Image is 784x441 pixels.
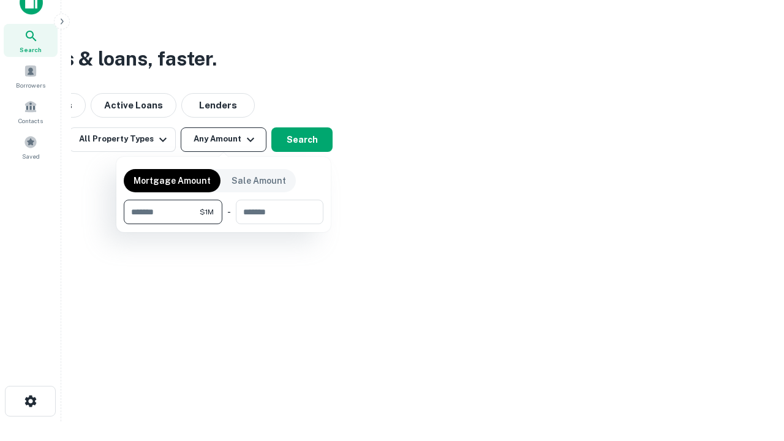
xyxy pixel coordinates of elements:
[134,174,211,187] p: Mortgage Amount
[232,174,286,187] p: Sale Amount
[227,200,231,224] div: -
[723,343,784,402] iframe: Chat Widget
[200,206,214,217] span: $1M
